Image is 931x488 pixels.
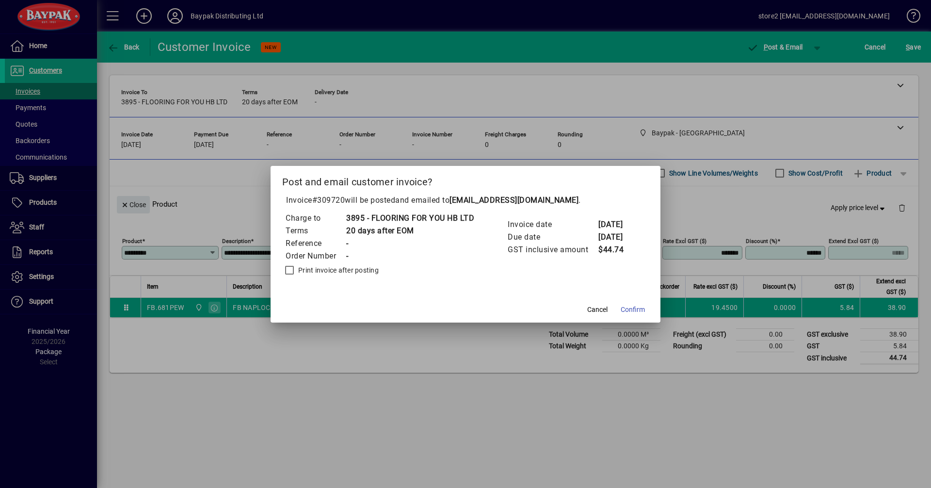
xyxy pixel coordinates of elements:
button: Confirm [617,301,649,319]
td: $44.74 [598,244,637,256]
td: - [346,250,474,262]
td: Charge to [285,212,346,225]
span: Confirm [621,305,645,315]
td: Terms [285,225,346,237]
td: GST inclusive amount [507,244,598,256]
td: - [346,237,474,250]
span: #309720 [312,195,345,205]
td: [DATE] [598,231,637,244]
h2: Post and email customer invoice? [271,166,660,194]
p: Invoice will be posted . [282,195,649,206]
span: and emailed to [395,195,578,205]
td: Reference [285,237,346,250]
label: Print invoice after posting [296,265,379,275]
td: 20 days after EOM [346,225,474,237]
span: Cancel [587,305,608,315]
b: [EMAIL_ADDRESS][DOMAIN_NAME] [449,195,578,205]
td: Invoice date [507,218,598,231]
td: Due date [507,231,598,244]
button: Cancel [582,301,613,319]
td: Order Number [285,250,346,262]
td: [DATE] [598,218,637,231]
td: 3895 - FLOORING FOR YOU HB LTD [346,212,474,225]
